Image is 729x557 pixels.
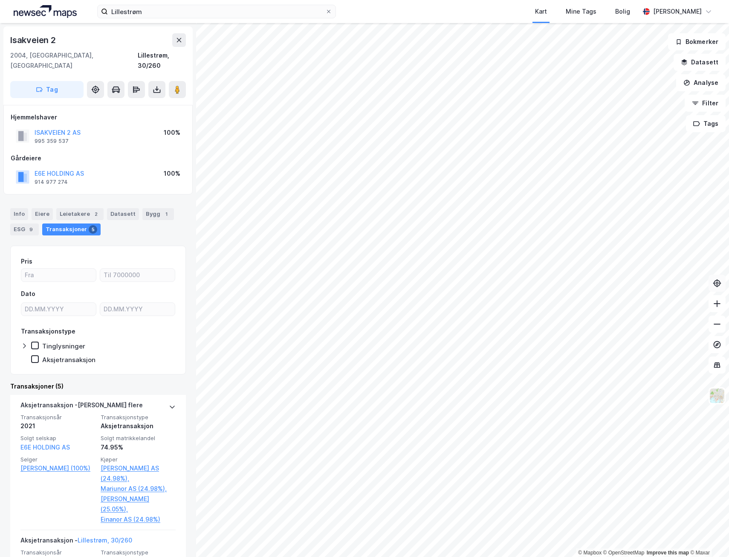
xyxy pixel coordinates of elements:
[20,463,95,473] a: [PERSON_NAME] (100%)
[35,138,69,145] div: 995 359 537
[100,303,175,316] input: DD.MM.YYYY
[10,81,84,98] button: Tag
[615,6,630,17] div: Bolig
[92,210,100,218] div: 2
[35,179,68,186] div: 914 977 274
[21,269,96,281] input: Fra
[578,550,602,556] a: Mapbox
[653,6,702,17] div: [PERSON_NAME]
[27,225,35,234] div: 9
[42,223,101,235] div: Transaksjoner
[676,74,726,91] button: Analyse
[674,54,726,71] button: Datasett
[668,33,726,50] button: Bokmerker
[89,225,97,234] div: 5
[101,549,176,556] span: Transaksjonstype
[535,6,547,17] div: Kart
[647,550,689,556] a: Improve this map
[56,208,104,220] div: Leietakere
[11,153,185,163] div: Gårdeiere
[101,484,176,494] a: Mariunor AS (24.98%),
[101,414,176,421] span: Transaksjonstype
[101,442,176,453] div: 74.95%
[20,400,143,414] div: Aksjetransaksjon - [PERSON_NAME] flere
[20,435,95,442] span: Solgt selskap
[10,33,58,47] div: Isakveien 2
[78,537,132,544] a: Lillestrøm, 30/260
[101,494,176,514] a: [PERSON_NAME] (25.05%),
[164,168,180,179] div: 100%
[21,326,75,337] div: Transaksjonstype
[101,421,176,431] div: Aksjetransaksjon
[42,356,95,364] div: Aksjetransaksjon
[101,514,176,525] a: Einanor AS (24.98%)
[107,208,139,220] div: Datasett
[10,223,39,235] div: ESG
[21,289,35,299] div: Dato
[21,256,32,267] div: Pris
[101,435,176,442] span: Solgt matrikkelandel
[162,210,171,218] div: 1
[138,50,186,71] div: Lillestrøm, 30/260
[11,112,185,122] div: Hjemmelshaver
[20,414,95,421] span: Transaksjonsår
[20,444,70,451] a: E6E HOLDING AS
[10,50,138,71] div: 2004, [GEOGRAPHIC_DATA], [GEOGRAPHIC_DATA]
[686,516,729,557] iframe: Chat Widget
[21,303,96,316] input: DD.MM.YYYY
[603,550,645,556] a: OpenStreetMap
[32,208,53,220] div: Eiere
[10,208,28,220] div: Info
[10,381,186,392] div: Transaksjoner (5)
[42,342,85,350] div: Tinglysninger
[108,5,325,18] input: Søk på adresse, matrikkel, gårdeiere, leietakere eller personer
[20,456,95,463] span: Selger
[101,456,176,463] span: Kjøper
[685,95,726,112] button: Filter
[142,208,174,220] div: Bygg
[709,388,725,404] img: Z
[101,463,176,484] a: [PERSON_NAME] AS (24.98%),
[566,6,596,17] div: Mine Tags
[164,128,180,138] div: 100%
[100,269,175,281] input: Til 7000000
[20,549,95,556] span: Transaksjonsår
[14,5,77,18] img: logo.a4113a55bc3d86da70a041830d287a7e.svg
[20,421,95,431] div: 2021
[686,115,726,132] button: Tags
[20,535,132,549] div: Aksjetransaksjon -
